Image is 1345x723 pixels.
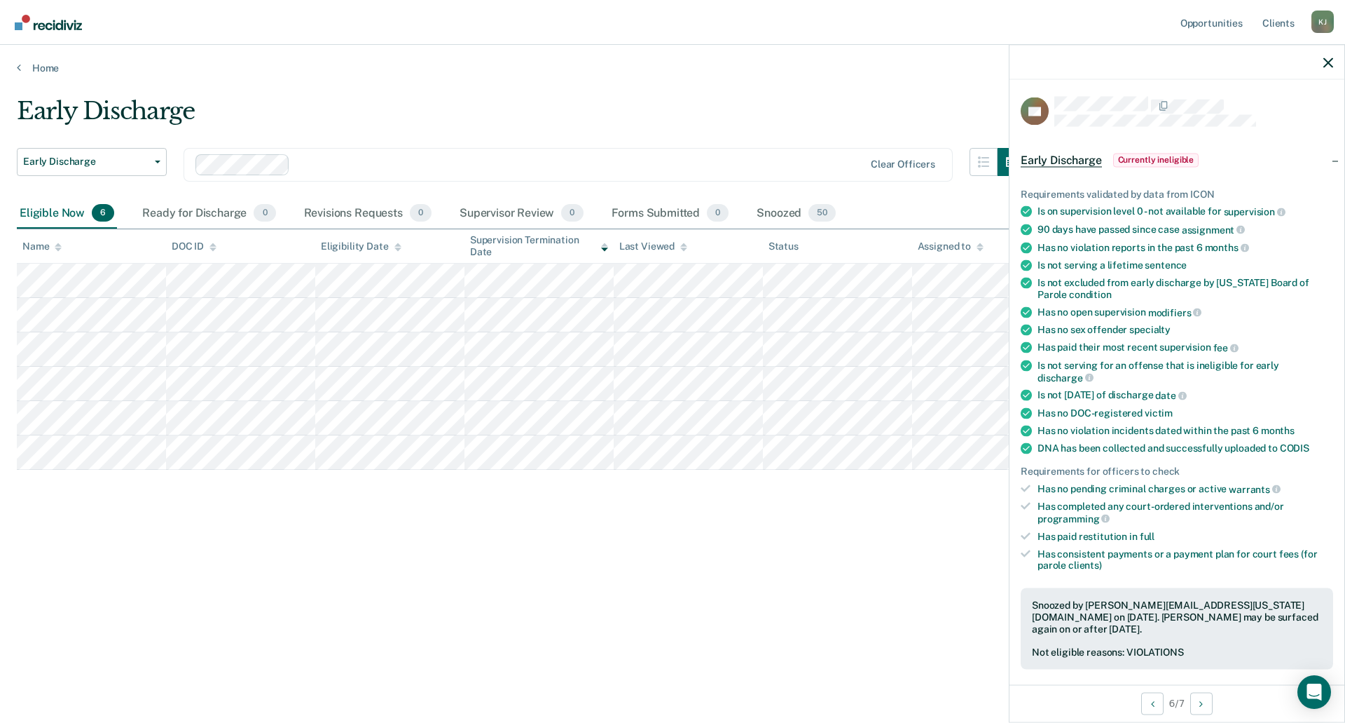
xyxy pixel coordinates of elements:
div: Has paid restitution in [1037,530,1333,542]
div: Requirements for officers to check [1021,465,1333,477]
span: warrants [1229,483,1281,494]
div: Early DischargeCurrently ineligible [1009,137,1344,182]
span: 0 [254,204,275,222]
div: K J [1311,11,1334,33]
div: Is on supervision level 0 - not available for [1037,205,1333,218]
div: Open Intercom Messenger [1297,675,1331,709]
div: 90 days have passed since case [1037,223,1333,236]
div: Has no open supervision [1037,306,1333,318]
span: fee [1213,342,1239,353]
span: clients) [1068,560,1102,571]
div: 6 / 7 [1009,684,1344,722]
div: Clear officers [871,158,935,170]
span: modifiers [1148,306,1202,318]
span: assignment [1182,224,1245,235]
div: DNA has been collected and successfully uploaded to [1037,442,1333,454]
div: Eligible Now [17,198,117,229]
span: Currently ineligible [1113,153,1199,167]
div: Forms Submitted [609,198,732,229]
div: Has consistent payments or a payment plan for court fees (for parole [1037,548,1333,572]
div: Snoozed by [PERSON_NAME][EMAIL_ADDRESS][US_STATE][DOMAIN_NAME] on [DATE]. [PERSON_NAME] may be su... [1032,600,1322,635]
span: Early Discharge [1021,153,1102,167]
div: Revisions Requests [301,198,434,229]
div: Name [22,241,62,252]
div: Is not [DATE] of discharge [1037,389,1333,402]
div: Has no violation reports in the past 6 [1037,241,1333,254]
span: 0 [561,204,583,222]
div: Requirements validated by data from ICON [1021,188,1333,200]
span: months [1261,424,1295,435]
div: Has no DOC-registered [1037,407,1333,419]
div: Last Viewed [619,241,687,252]
div: Is not excluded from early discharge by [US_STATE] Board of Parole [1037,277,1333,301]
span: 0 [410,204,432,222]
span: discharge [1037,372,1094,383]
span: months [1205,242,1249,253]
div: Has completed any court-ordered interventions and/or [1037,501,1333,525]
div: Supervision Termination Date [470,234,608,258]
div: Has no violation incidents dated within the past 6 [1037,424,1333,436]
span: 6 [92,204,114,222]
div: Snoozed [754,198,839,229]
div: Ready for Discharge [139,198,278,229]
span: supervision [1224,206,1285,217]
div: Is not serving for an offense that is ineligible for early [1037,359,1333,383]
div: Assigned to [918,241,984,252]
button: Next Opportunity [1190,692,1213,715]
div: Has no pending criminal charges or active [1037,482,1333,495]
a: Home [17,62,1328,74]
button: Previous Opportunity [1141,692,1164,715]
span: programming [1037,513,1110,524]
div: DOC ID [172,241,216,252]
span: condition [1069,288,1112,299]
span: Early Discharge [23,156,149,168]
span: 0 [707,204,729,222]
div: Early Discharge [17,97,1026,137]
div: Supervisor Review [457,198,586,229]
div: Not eligible reasons: VIOLATIONS [1032,647,1322,658]
span: full [1140,530,1154,541]
div: Eligibility Date [321,241,401,252]
div: Status [768,241,799,252]
button: Profile dropdown button [1311,11,1334,33]
div: Has no sex offender [1037,324,1333,336]
span: CODIS [1280,442,1309,453]
span: sentence [1145,259,1187,271]
span: victim [1145,407,1173,418]
span: specialty [1129,324,1171,335]
div: Is not serving a lifetime [1037,259,1333,271]
div: Has paid their most recent supervision [1037,342,1333,354]
img: Recidiviz [15,15,82,30]
span: date [1155,390,1186,401]
span: 50 [808,204,836,222]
